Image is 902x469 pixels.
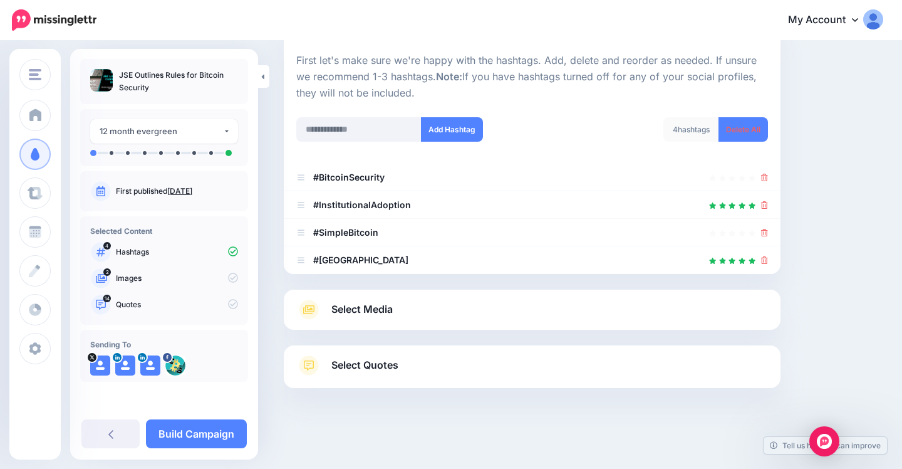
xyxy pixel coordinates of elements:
[90,119,238,144] button: 12 month evergreen
[165,356,185,376] img: 309444246_411909881141958_6626610886372265370_n-bsa150973.png
[673,125,678,134] span: 4
[90,69,113,92] img: a86d569fcc3edbb52228dbec6e33763a_thumb.jpg
[119,69,238,94] p: JSE Outlines Rules for Bitcoin Security
[331,357,398,374] span: Select Quotes
[775,5,883,36] a: My Account
[809,426,839,456] div: Open Intercom Messenger
[764,437,887,454] a: Tell us how we can improve
[718,117,768,142] a: Delete All
[436,70,462,83] b: Note:
[140,356,160,376] img: user_default_image.png
[90,340,238,349] h4: Sending To
[296,53,768,274] div: Select Hashtags
[663,117,719,142] div: hashtags
[313,199,411,210] b: #InstitutionalAdoption
[331,301,393,318] span: Select Media
[116,246,238,258] p: Hashtags
[100,124,223,139] div: 12 month evergreen
[167,186,192,196] a: [DATE]
[29,69,41,80] img: menu.png
[116,299,238,310] p: Quotes
[116,186,238,197] p: First published
[296,53,768,102] p: First let's make sure we're happy with the hashtags. Add, delete and reorder as needed. If unsure...
[90,226,238,236] h4: Selected Content
[296,356,768,388] a: Select Quotes
[103,295,111,302] span: 14
[313,172,385,182] b: #BitcoinSecurity
[12,9,96,31] img: Missinglettr
[116,273,238,284] p: Images
[103,242,111,250] span: 4
[115,356,135,376] img: user_default_image.png
[296,300,768,320] a: Select Media
[313,227,378,238] b: #SimpleBitcoin
[313,255,408,265] b: #[GEOGRAPHIC_DATA]
[103,268,111,276] span: 2
[90,356,110,376] img: user_default_image.png
[421,117,483,142] button: Add Hashtag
